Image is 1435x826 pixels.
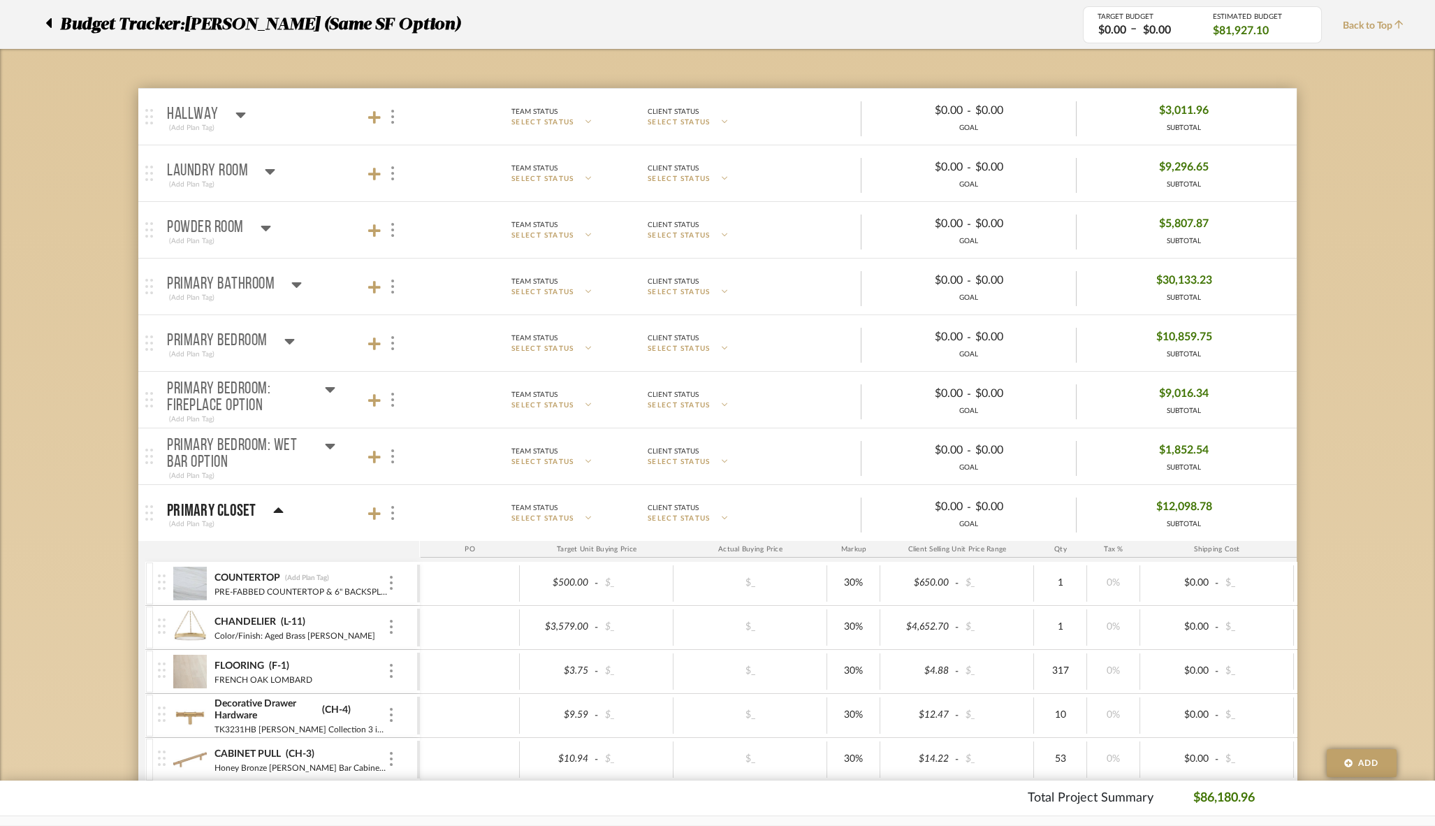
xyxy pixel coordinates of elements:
mat-expansion-panel-header: Primary Bedroom: Fireplace Option(Add Plan Tag)Team StatusSELECT STATUSClient StatusSELECT STATUS... [138,372,1297,428]
div: $500.00 [524,573,592,593]
span: - [967,103,971,119]
mat-expansion-panel-header: Primary Closet(Add Plan Tag)Team StatusSELECT STATUSClient StatusSELECT STATUS$0.00-$0.00GOAL$12,... [138,485,1297,541]
div: Honey Bronze [PERSON_NAME] Bar Cabinet Pull [214,761,388,775]
span: SELECT STATUS [511,117,574,128]
div: $0.00 [1144,617,1213,637]
div: (Add Plan Tag) [167,348,217,361]
button: Add [1327,749,1397,777]
div: 0% [1091,705,1135,725]
div: (Add Plan Tag) [167,470,217,482]
div: $0.00 [873,100,967,122]
p: Powder Room [167,219,244,236]
img: grip.svg [145,222,153,238]
div: $_ [1221,705,1290,725]
div: Client Status [648,332,699,345]
div: Client Status [648,219,699,231]
div: PO [420,541,520,558]
div: $_ [961,661,1030,681]
div: (F-1) [268,660,290,673]
div: 0% [1091,749,1135,769]
div: 0% [1091,617,1135,637]
img: 3dots-v.svg [390,664,393,678]
img: grip.svg [145,335,153,351]
img: grip.svg [145,392,153,407]
div: SUBTOTAL [1159,123,1209,133]
div: TARGET BUDGET [1098,13,1192,21]
div: $0.00 [873,383,967,405]
div: Decorative Drawer Hardware [214,697,318,723]
div: $0.00 [1094,22,1130,38]
span: SELECT STATUS [511,514,574,524]
div: COUNTERTOP [214,572,281,585]
div: GOAL [861,349,1076,360]
p: Primary Bedroom [167,333,268,349]
mat-expansion-panel-header: Primary Bedroom: Wet Bar Option(Add Plan Tag)Team StatusSELECT STATUSClient StatusSELECT STATUS$0... [138,428,1297,484]
span: $81,927.10 [1213,23,1269,38]
div: $3,579.00 [524,617,592,637]
div: (Add Plan Tag) [167,122,217,134]
img: 17f9c2df-f5eb-4dfb-8742-5be43bdbeb6a_50x50.jpg [173,611,207,644]
div: $4,652.70 [884,617,953,637]
p: Primary Bedroom: Fireplace Option [167,381,308,414]
span: - [1213,709,1221,723]
div: Client Status [648,106,699,118]
div: FRENCH OAK LOMBARD [214,673,313,687]
div: Client Status [648,275,699,288]
div: 30% [831,661,875,681]
img: vertical-grip.svg [158,751,166,766]
div: (Add Plan Tag) [167,178,217,191]
div: (Add Plan Tag) [167,291,217,304]
span: - [592,665,601,679]
span: - [967,442,971,459]
span: $30,133.23 [1156,270,1212,291]
div: GOAL [861,406,1076,416]
img: 3dots-v.svg [390,708,393,722]
img: 3dots-v.svg [390,752,393,766]
img: vertical-grip.svg [158,618,166,634]
span: - [592,709,601,723]
div: $_ [712,705,789,725]
span: Add [1358,757,1379,769]
p: [PERSON_NAME] (Same SF Option) [184,12,467,37]
div: $_ [1221,661,1290,681]
div: $650.00 [884,573,953,593]
span: - [1213,577,1221,590]
mat-expansion-panel-header: Powder Room(Add Plan Tag)Team StatusSELECT STATUSClient StatusSELECT STATUS$0.00-$0.00GOAL$5,807.... [138,202,1297,258]
span: $10,859.75 [1156,326,1212,348]
div: CHANDELIER [214,616,277,629]
div: $0.00 [1144,705,1213,725]
div: Team Status [511,389,558,401]
div: Client Status [648,389,699,401]
span: - [953,753,961,767]
span: SELECT STATUS [648,514,711,524]
div: Qty [1034,541,1087,558]
div: Client Selling Unit Price Range [880,541,1034,558]
img: vertical-grip.svg [158,707,166,722]
span: - [1213,665,1221,679]
img: grip.svg [145,279,153,294]
div: ESTIMATED BUDGET [1213,13,1307,21]
span: - [967,273,971,289]
div: Team Status [511,502,558,514]
div: (L-11) [280,616,306,629]
div: Color/Finish: Aged Brass [PERSON_NAME] [214,629,376,643]
div: GOAL [861,236,1076,247]
div: $_ [712,573,789,593]
div: $0.00 [971,270,1065,291]
div: $0.00 [1144,661,1213,681]
div: Team Status [511,162,558,175]
div: $0.00 [971,100,1065,122]
div: 0% [1091,573,1135,593]
span: – [1130,21,1137,38]
span: SELECT STATUS [648,400,711,411]
span: $5,807.87 [1159,213,1209,235]
div: $_ [961,573,1030,593]
div: $_ [1221,617,1290,637]
img: e96bc91a-9cce-4900-a3c5-e01233be673e_50x50.jpg [173,699,207,732]
div: $0.00 [873,213,967,235]
div: Team Status [511,445,558,458]
div: $12.47 [884,705,953,725]
div: $0.00 [873,157,967,178]
span: SELECT STATUS [648,457,711,468]
p: Laundry Room [167,163,248,180]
